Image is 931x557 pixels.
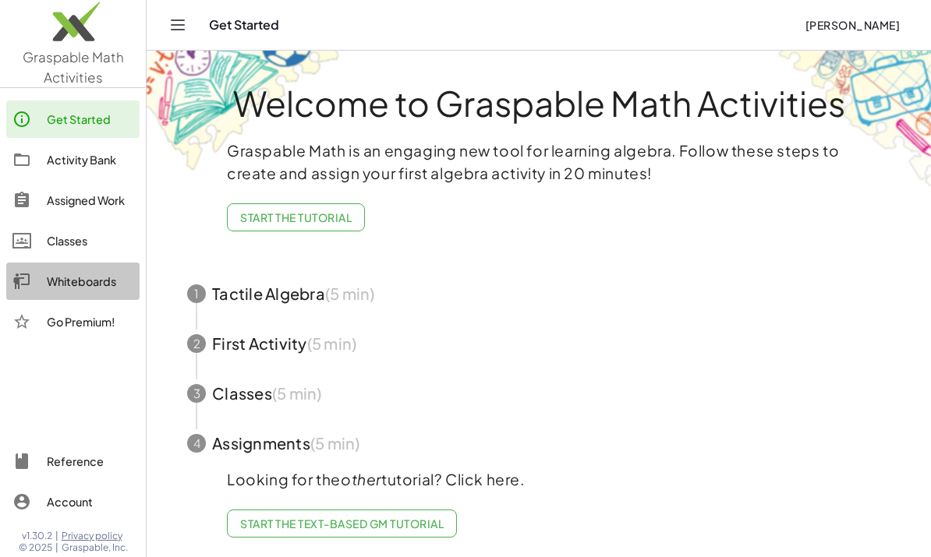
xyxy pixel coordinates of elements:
[792,11,912,39] button: [PERSON_NAME]
[62,530,128,542] a: Privacy policy
[6,222,140,259] a: Classes
[158,85,919,121] h1: Welcome to Graspable Math Activities
[227,203,365,231] button: Start the Tutorial
[22,530,52,542] span: v1.30.2
[6,182,140,219] a: Assigned Work
[19,541,52,554] span: © 2025
[168,269,909,319] button: 1Tactile Algebra(5 min)
[47,150,133,169] div: Activity Bank
[227,139,851,185] p: Graspable Math is an engaging new tool for learning algebra. Follow these steps to create and ass...
[6,141,140,178] a: Activity Bank
[6,263,140,300] a: Whiteboards
[47,452,133,471] div: Reference
[165,12,190,37] button: Toggle navigation
[23,48,124,86] span: Graspable Math Activities
[240,516,444,531] span: Start the Text-based GM Tutorial
[6,100,140,138] a: Get Started
[187,384,206,403] div: 3
[47,272,133,291] div: Whiteboards
[55,541,58,554] span: |
[168,319,909,368] button: 2First Activity(5 min)
[47,312,133,331] div: Go Premium!
[47,110,133,129] div: Get Started
[168,368,909,418] button: 3Classes(5 min)
[47,191,133,210] div: Assigned Work
[227,509,457,538] a: Start the Text-based GM Tutorial
[341,470,381,488] em: other
[168,418,909,468] button: 4Assignments(5 min)
[62,541,128,554] span: Graspable, Inc.
[187,434,206,453] div: 4
[805,18,900,32] span: [PERSON_NAME]
[47,492,133,511] div: Account
[47,231,133,250] div: Classes
[240,210,352,224] span: Start the Tutorial
[147,49,342,173] img: get-started-bg-ul-Ceg4j33I.png
[55,530,58,542] span: |
[227,468,851,491] p: Looking for the tutorial? Click here.
[6,442,140,480] a: Reference
[187,334,206,353] div: 2
[6,483,140,520] a: Account
[187,284,206,303] div: 1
